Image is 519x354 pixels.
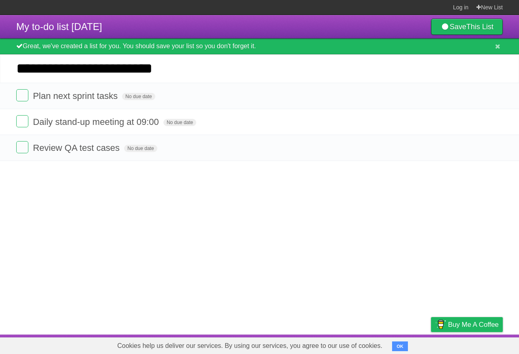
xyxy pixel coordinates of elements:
span: No due date [163,119,196,126]
button: OK [392,341,408,351]
label: Done [16,89,28,101]
span: My to-do list [DATE] [16,21,102,32]
label: Star task [453,115,469,129]
a: Terms [393,337,411,352]
span: Plan next sprint tasks [33,91,120,101]
label: Star task [453,89,469,103]
span: Cookies help us deliver our services. By using our services, you agree to our use of cookies. [109,338,390,354]
a: Privacy [420,337,442,352]
img: Buy me a coffee [435,318,446,331]
span: Daily stand-up meeting at 09:00 [33,117,161,127]
span: Review QA test cases [33,143,122,153]
label: Done [16,141,28,153]
label: Star task [453,141,469,154]
b: This List [466,23,493,31]
span: No due date [122,93,155,100]
span: No due date [124,145,157,152]
label: Done [16,115,28,127]
span: Buy me a coffee [448,318,499,332]
a: Buy me a coffee [431,317,503,332]
a: SaveThis List [431,19,503,35]
a: Developers [350,337,383,352]
a: Suggest a feature [452,337,503,352]
a: About [323,337,340,352]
